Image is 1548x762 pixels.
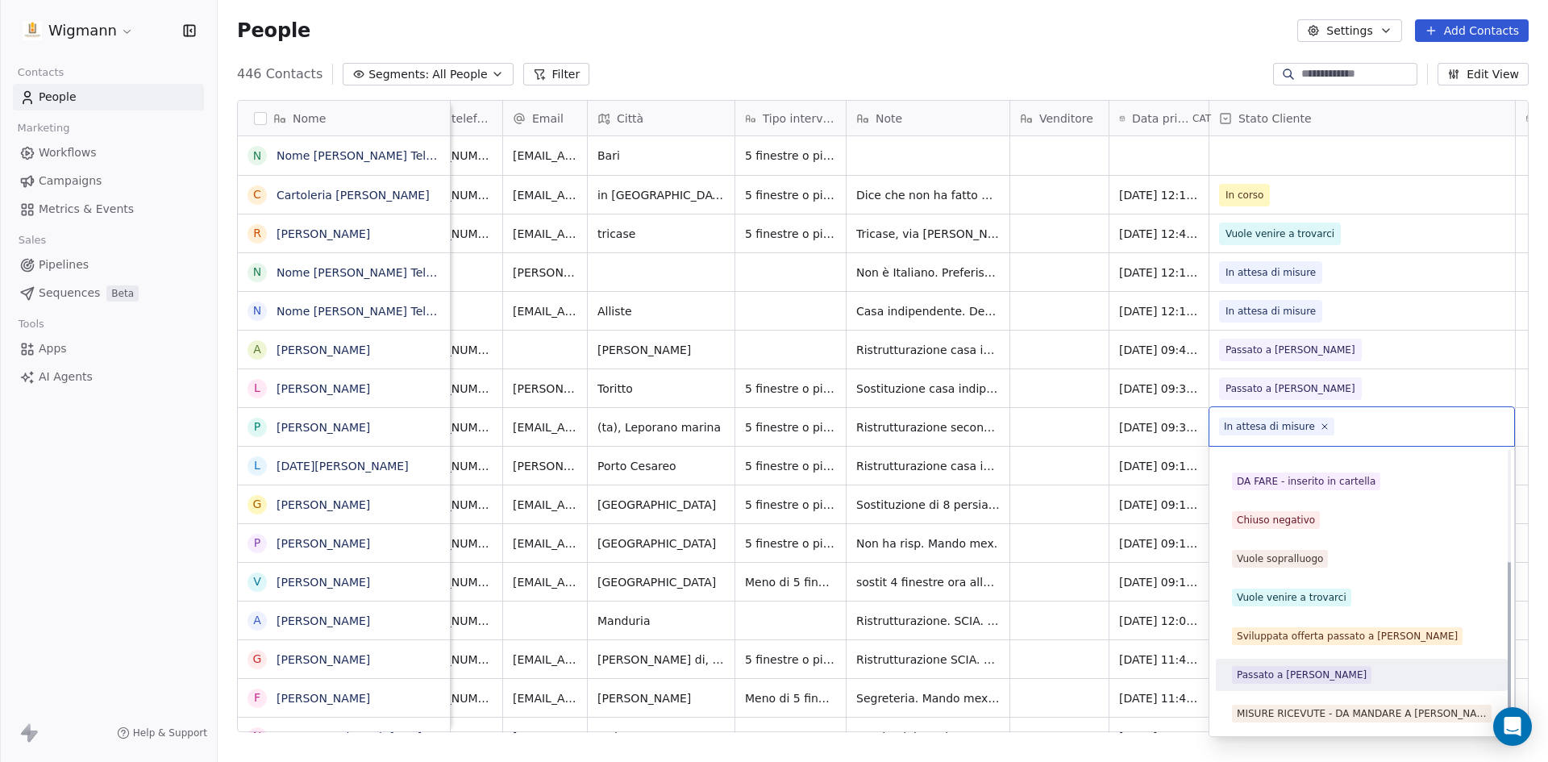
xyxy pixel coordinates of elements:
div: Sviluppata offerta passato a [PERSON_NAME] [1237,629,1458,643]
div: Chiuso negativo [1237,513,1315,527]
div: MISURE RICEVUTE - DA MANDARE A [PERSON_NAME] [1237,706,1487,721]
div: Vuole sopralluogo [1237,552,1323,566]
div: Passato a [PERSON_NAME] [1237,668,1367,682]
div: Suggestions [1216,272,1508,730]
div: Vuole venire a trovarci [1237,590,1346,605]
div: DA FARE - inserito in cartella [1237,474,1375,489]
div: In attesa di misure [1224,419,1315,434]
